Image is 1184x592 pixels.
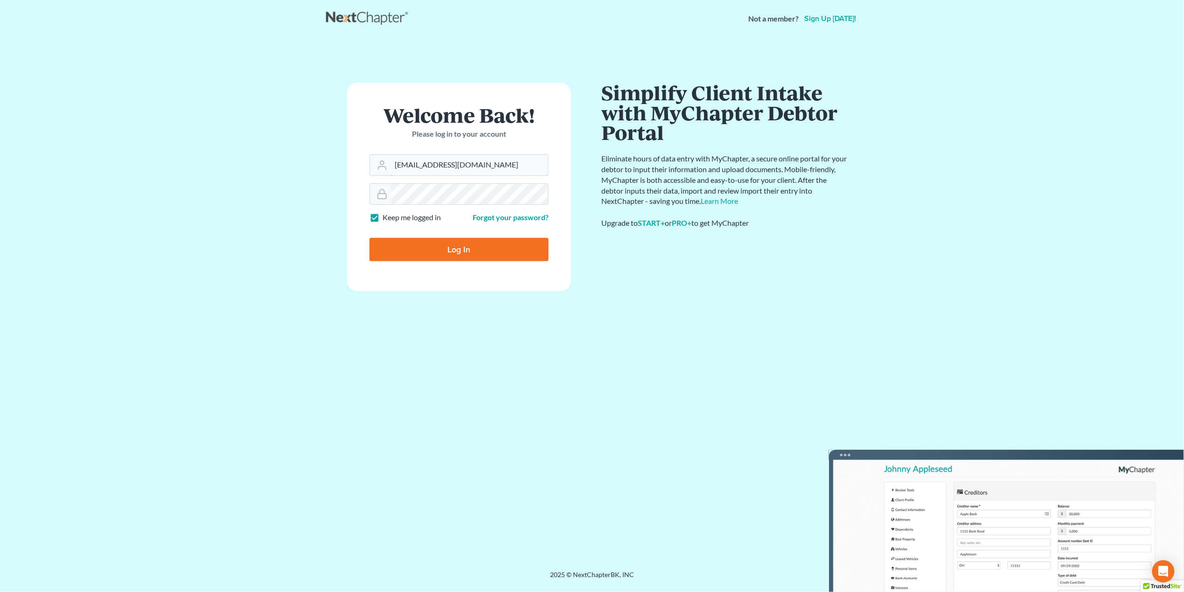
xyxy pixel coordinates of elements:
[383,212,441,223] label: Keep me logged in
[369,105,549,125] h1: Welcome Back!
[326,570,858,587] div: 2025 © NextChapterBK, INC
[601,153,849,207] p: Eliminate hours of data entry with MyChapter, a secure online portal for your debtor to input the...
[391,155,548,175] input: Email Address
[601,218,849,229] div: Upgrade to or to get MyChapter
[473,213,549,222] a: Forgot your password?
[369,129,549,139] p: Please log in to your account
[802,15,858,22] a: Sign up [DATE]!
[1152,560,1175,583] div: Open Intercom Messenger
[672,218,691,227] a: PRO+
[701,196,738,205] a: Learn More
[601,83,849,142] h1: Simplify Client Intake with MyChapter Debtor Portal
[638,218,665,227] a: START+
[748,14,799,24] strong: Not a member?
[369,238,549,261] input: Log In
